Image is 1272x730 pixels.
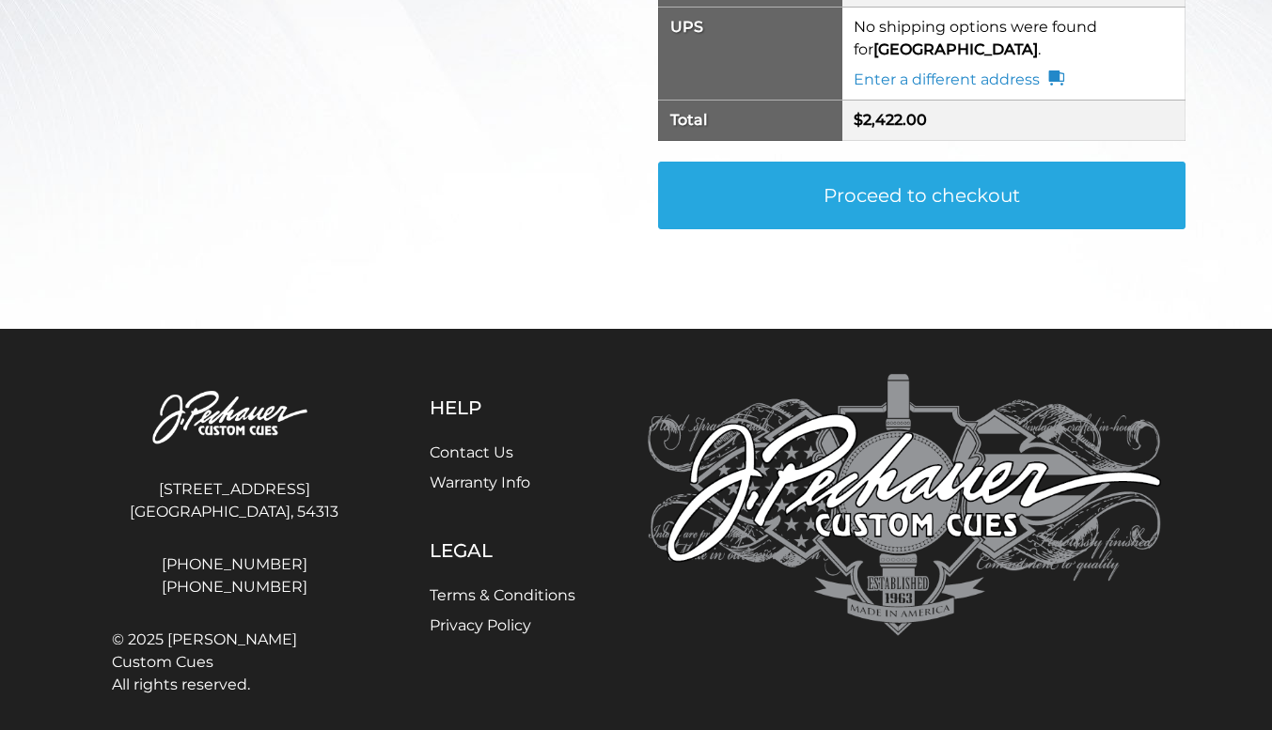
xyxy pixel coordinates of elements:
a: Warranty Info [430,474,530,491]
h5: Help [430,396,575,419]
img: Pechauer Custom Cues [648,374,1161,636]
a: [PHONE_NUMBER] [112,576,357,598]
bdi: 2,422.00 [854,111,927,129]
address: [STREET_ADDRESS] [GEOGRAPHIC_DATA], 54313 [112,471,357,531]
th: Total [658,101,842,141]
a: Privacy Policy [430,616,531,634]
span: $ [854,111,863,129]
a: Proceed to checkout [658,162,1186,229]
a: Terms & Conditions [430,586,575,604]
a: Enter a different address [854,69,1064,91]
span: © 2025 [PERSON_NAME] Custom Cues All rights reserved. [112,629,357,696]
td: No shipping options were found for . [842,8,1185,101]
h5: Legal [430,539,575,562]
a: Contact Us [430,443,513,461]
a: [PHONE_NUMBER] [112,553,357,576]
th: UPS [658,8,842,101]
strong: [GEOGRAPHIC_DATA] [873,40,1038,58]
img: Pechauer Custom Cues [112,374,357,463]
